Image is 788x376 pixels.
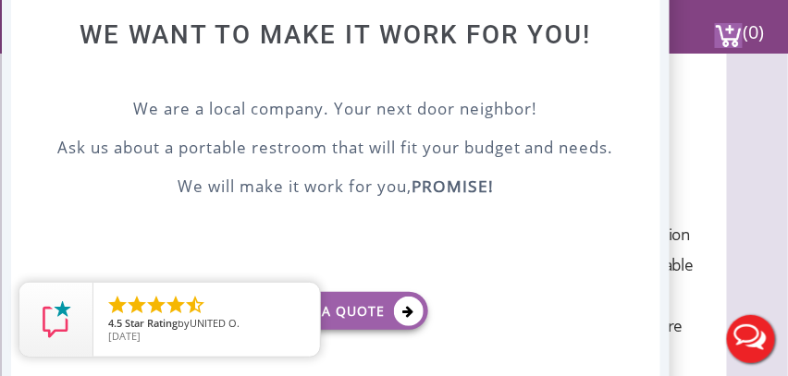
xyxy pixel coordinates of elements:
[57,135,614,164] p: Ask us about a portable restroom that will fit your budget and needs.
[184,294,206,316] li: 
[57,174,614,203] p: We will make it work for you,
[243,292,428,330] a: I want a Quote
[108,316,122,330] span: 4.5
[57,19,614,96] div: We want to make it work for you!
[412,175,494,197] b: PROMISE!
[714,302,788,376] button: Live Chat
[57,96,614,126] p: We are a local company. Your next door neighbor!
[106,294,129,316] li: 
[108,329,141,343] span: [DATE]
[190,316,240,330] span: UNITED O.
[108,318,305,331] span: by
[165,294,187,316] li: 
[126,294,148,316] li: 
[38,301,75,338] img: Review Rating
[125,316,178,330] span: Star Rating
[145,294,167,316] li: 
